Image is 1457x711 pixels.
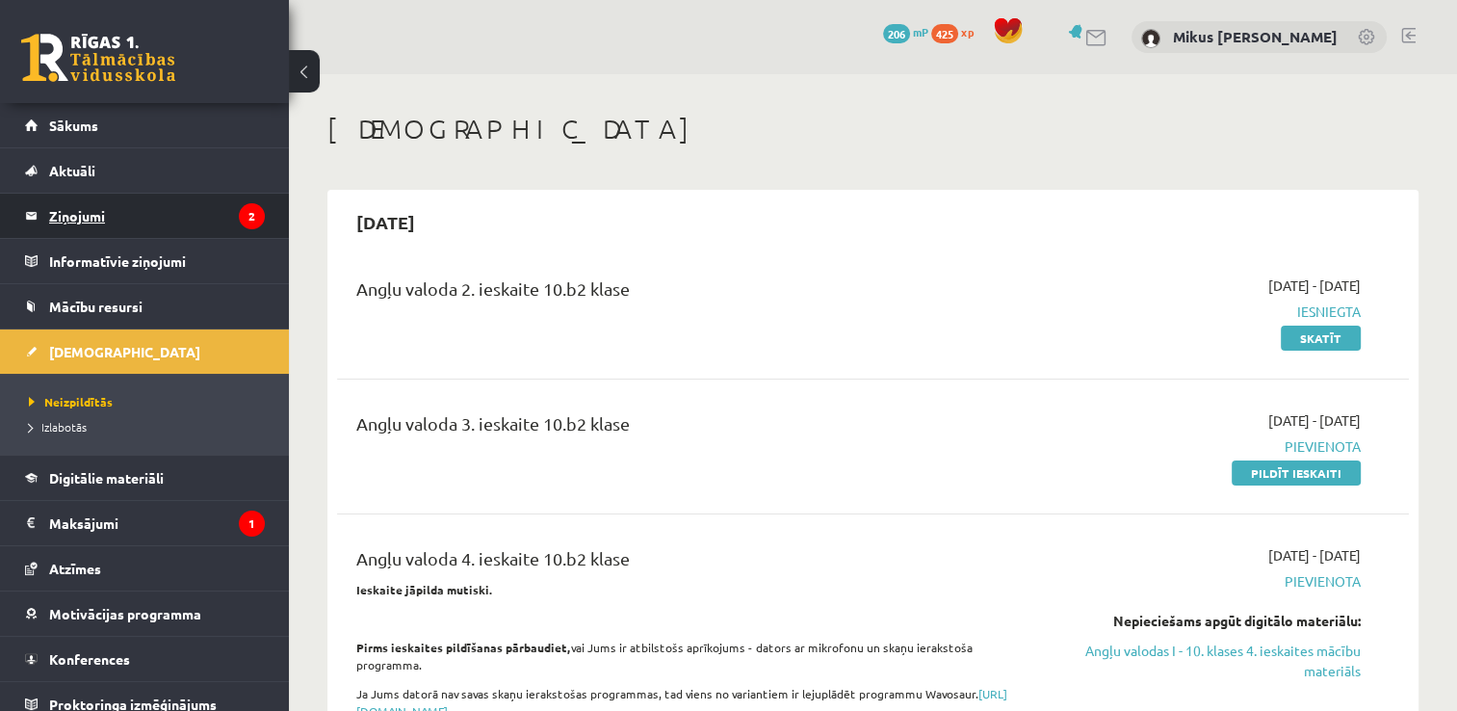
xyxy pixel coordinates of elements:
span: Neizpildītās [29,394,113,409]
legend: Informatīvie ziņojumi [49,239,265,283]
a: Konferences [25,637,265,681]
div: Angļu valoda 4. ieskaite 10.b2 klase [356,545,1016,581]
span: Sākums [49,117,98,134]
i: 2 [239,203,265,229]
span: xp [961,24,974,39]
span: Aktuāli [49,162,95,179]
span: Pievienota [1045,571,1361,592]
a: Mācību resursi [25,284,265,329]
span: Iesniegta [1045,302,1361,322]
a: Informatīvie ziņojumi [25,239,265,283]
legend: Maksājumi [49,501,265,545]
a: Neizpildītās [29,393,270,410]
span: Konferences [49,650,130,668]
span: Digitālie materiāli [49,469,164,487]
a: Digitālie materiāli [25,456,265,500]
span: mP [913,24,928,39]
a: Pildīt ieskaiti [1232,461,1361,486]
strong: Ieskaite jāpilda mutiski. [356,582,493,597]
a: Maksājumi1 [25,501,265,545]
div: Angļu valoda 3. ieskaite 10.b2 klase [356,410,1016,446]
a: Atzīmes [25,546,265,591]
h2: [DATE] [337,199,434,245]
a: Sākums [25,103,265,147]
span: 425 [931,24,958,43]
span: [DEMOGRAPHIC_DATA] [49,343,200,360]
span: Motivācijas programma [49,605,201,622]
span: [DATE] - [DATE] [1268,276,1361,296]
p: vai Jums ir atbilstošs aprīkojums - dators ar mikrofonu un skaņu ierakstoša programma. [356,639,1016,673]
h1: [DEMOGRAPHIC_DATA] [327,113,1418,145]
i: 1 [239,511,265,537]
a: 425 xp [931,24,983,39]
span: Izlabotās [29,419,87,434]
a: Mikus [PERSON_NAME] [1173,27,1338,46]
span: Mācību resursi [49,298,143,315]
a: Aktuāli [25,148,265,193]
img: Mikus Madars Leitis [1141,29,1160,48]
a: Ziņojumi2 [25,194,265,238]
a: 206 mP [883,24,928,39]
span: [DATE] - [DATE] [1268,410,1361,431]
legend: Ziņojumi [49,194,265,238]
a: Motivācijas programma [25,592,265,636]
div: Angļu valoda 2. ieskaite 10.b2 klase [356,276,1016,311]
a: Angļu valodas I - 10. klases 4. ieskaites mācību materiāls [1045,641,1361,681]
a: Rīgas 1. Tālmācības vidusskola [21,34,175,82]
span: Pievienota [1045,436,1361,457]
span: 206 [883,24,910,43]
a: Izlabotās [29,418,270,435]
a: Skatīt [1281,326,1361,351]
strong: Pirms ieskaites pildīšanas pārbaudiet, [356,640,571,655]
span: [DATE] - [DATE] [1268,545,1361,566]
div: Nepieciešams apgūt digitālo materiālu: [1045,611,1361,631]
span: Atzīmes [49,560,101,577]
a: [DEMOGRAPHIC_DATA] [25,329,265,374]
